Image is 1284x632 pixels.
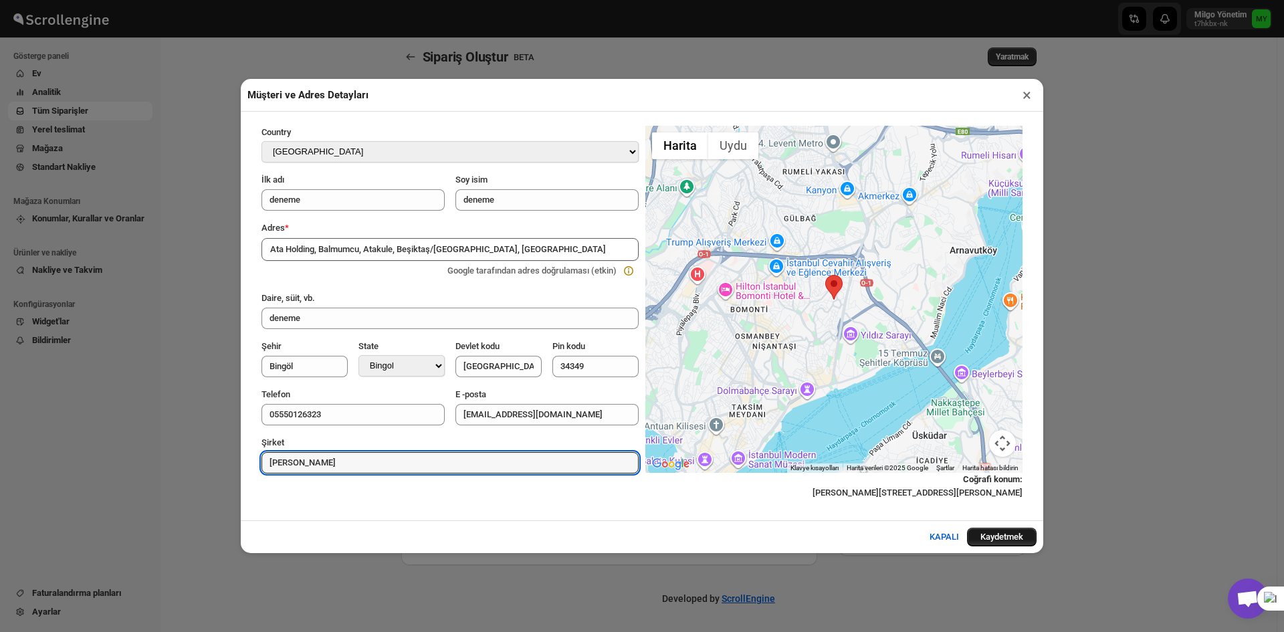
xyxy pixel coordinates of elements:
[652,132,708,159] button: Sokak haritasını göster
[552,341,585,351] span: Pin kodu
[962,464,1019,471] a: Harita hatası bildirin
[989,430,1016,457] button: Harita kamerası kontrolleri
[261,175,284,185] span: İlk adı
[645,473,1023,500] div: [PERSON_NAME][STREET_ADDRESS][PERSON_NAME]
[936,464,954,471] a: Şartlar (yeni sekmede açılır)
[261,293,315,303] span: Daire, süit, vb.
[963,474,1023,484] b: Coğrafi konum :
[649,455,693,473] img: Google
[455,175,488,185] span: Soy isim
[261,221,639,235] div: Adres
[790,463,839,473] button: Klavye kısayolları
[967,528,1037,546] button: Kaydetmek
[261,389,290,399] span: Telefon
[649,455,693,473] a: Bu bölgeyi Google Haritalar'da açın (yeni pencerede açılır)
[1017,86,1037,104] button: ×
[1228,578,1268,619] div: Açık sohbet
[261,238,639,261] input: Enter a address
[247,88,368,102] h2: Müşteri ve Adres Detayları
[261,126,639,141] div: Country
[455,389,486,399] span: E -posta
[358,340,445,355] div: State
[847,464,928,471] span: Harita verileri ©2025 Google
[447,266,617,276] span: Google tarafından adres doğrulaması (etkin)
[261,341,282,351] span: Şehir
[455,341,500,351] span: Devlet kodu
[261,437,284,447] span: Şirket
[922,524,967,550] button: KAPALI
[708,132,758,159] button: Uydu görüntülerini göster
